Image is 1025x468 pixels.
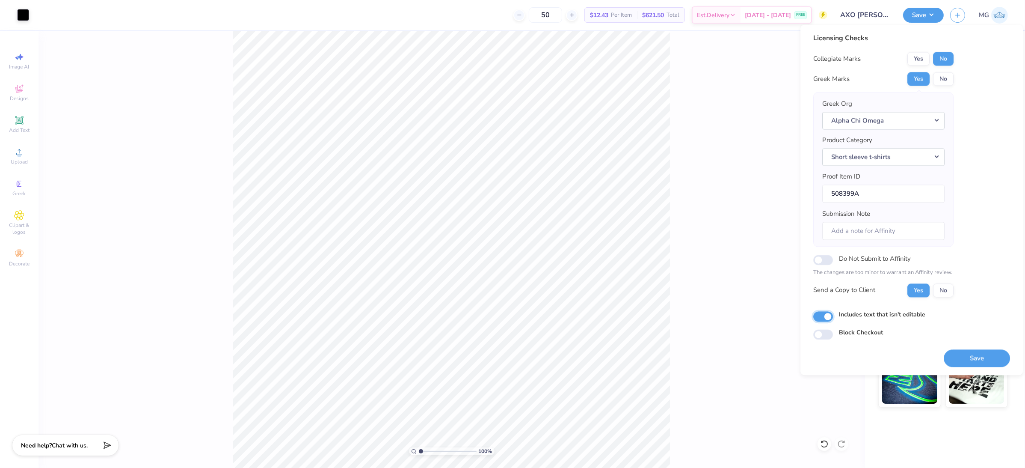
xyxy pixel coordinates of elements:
[907,52,930,66] button: Yes
[796,12,805,18] span: FREE
[813,74,850,84] div: Greek Marks
[944,349,1010,367] button: Save
[9,63,30,70] span: Image AI
[822,172,860,182] label: Proof Item ID
[822,209,870,219] label: Submission Note
[4,222,34,235] span: Clipart & logos
[882,361,937,404] img: Glow in the Dark Ink
[52,441,88,450] span: Chat with us.
[813,33,954,44] div: Licensing Checks
[9,127,30,134] span: Add Text
[590,11,608,20] span: $12.43
[979,7,1008,24] a: MG
[21,441,52,450] strong: Need help?
[697,11,729,20] span: Est. Delivery
[839,310,925,319] label: Includes text that isn't editable
[611,11,632,20] span: Per Item
[813,286,875,295] div: Send a Copy to Client
[529,7,562,23] input: – –
[903,8,944,23] button: Save
[991,7,1008,24] img: Mary Grace
[979,10,989,20] span: MG
[9,260,30,267] span: Decorate
[822,222,945,240] input: Add a note for Affinity
[907,283,930,297] button: Yes
[907,72,930,86] button: Yes
[822,136,872,146] label: Product Category
[13,190,26,197] span: Greek
[822,148,945,166] button: Short sleeve t-shirts
[839,253,911,265] label: Do Not Submit to Affinity
[933,52,954,66] button: No
[822,99,852,109] label: Greek Org
[11,158,28,165] span: Upload
[839,328,883,337] label: Block Checkout
[949,361,1004,404] img: Water based Ink
[933,283,954,297] button: No
[813,54,861,64] div: Collegiate Marks
[642,11,664,20] span: $621.50
[834,6,897,24] input: Untitled Design
[745,11,791,20] span: [DATE] - [DATE]
[10,95,29,102] span: Designs
[933,72,954,86] button: No
[479,447,492,455] span: 100 %
[822,112,945,129] button: Alpha Chi Omega
[813,269,954,277] p: The changes are too minor to warrant an Affinity review.
[667,11,679,20] span: Total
